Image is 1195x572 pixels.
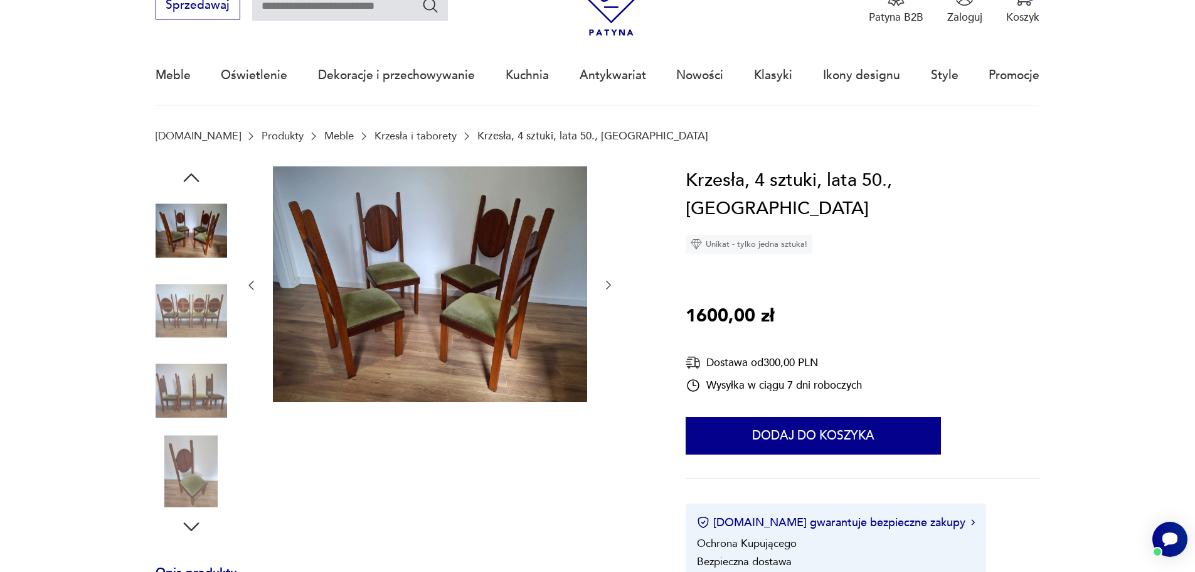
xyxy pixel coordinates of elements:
button: Dodaj do koszyka [686,417,941,455]
a: Produkty [262,130,304,142]
a: Oświetlenie [221,46,287,104]
a: Meble [156,46,191,104]
img: Zdjęcie produktu Krzesła, 4 sztuki, lata 50., Polska [156,355,227,427]
img: Ikona dostawy [686,355,701,370]
li: Bezpieczna dostawa [697,554,792,569]
a: Sprzedawaj [156,1,240,11]
img: Zdjęcie produktu Krzesła, 4 sztuki, lata 50., Polska [273,166,587,402]
p: Koszyk [1006,10,1039,24]
img: Zdjęcie produktu Krzesła, 4 sztuki, lata 50., Polska [156,435,227,507]
img: Ikona certyfikatu [697,516,709,529]
p: Krzesła, 4 sztuki, lata 50., [GEOGRAPHIC_DATA] [477,130,708,142]
p: 1600,00 zł [686,302,774,331]
a: Dekoracje i przechowywanie [318,46,475,104]
a: Nowości [676,46,723,104]
a: [DOMAIN_NAME] [156,130,241,142]
iframe: Smartsupp widget button [1152,522,1187,557]
a: Ikony designu [823,46,900,104]
button: [DOMAIN_NAME] gwarantuje bezpieczne zakupy [697,515,975,531]
a: Klasyki [754,46,792,104]
p: Patyna B2B [869,10,923,24]
a: Antykwariat [580,46,646,104]
img: Ikona diamentu [691,239,702,250]
img: Zdjęcie produktu Krzesła, 4 sztuki, lata 50., Polska [156,195,227,267]
a: Style [931,46,959,104]
div: Unikat - tylko jedna sztuka! [686,235,812,254]
li: Ochrona Kupującego [697,536,797,551]
a: Kuchnia [506,46,549,104]
p: Zaloguj [947,10,982,24]
img: Zdjęcie produktu Krzesła, 4 sztuki, lata 50., Polska [156,275,227,347]
a: Meble [324,130,354,142]
img: Ikona strzałki w prawo [971,519,975,526]
h1: Krzesła, 4 sztuki, lata 50., [GEOGRAPHIC_DATA] [686,166,1039,224]
div: Dostawa od 300,00 PLN [686,355,862,370]
a: Promocje [989,46,1039,104]
a: Krzesła i taborety [374,130,457,142]
div: Wysyłka w ciągu 7 dni roboczych [686,378,862,393]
